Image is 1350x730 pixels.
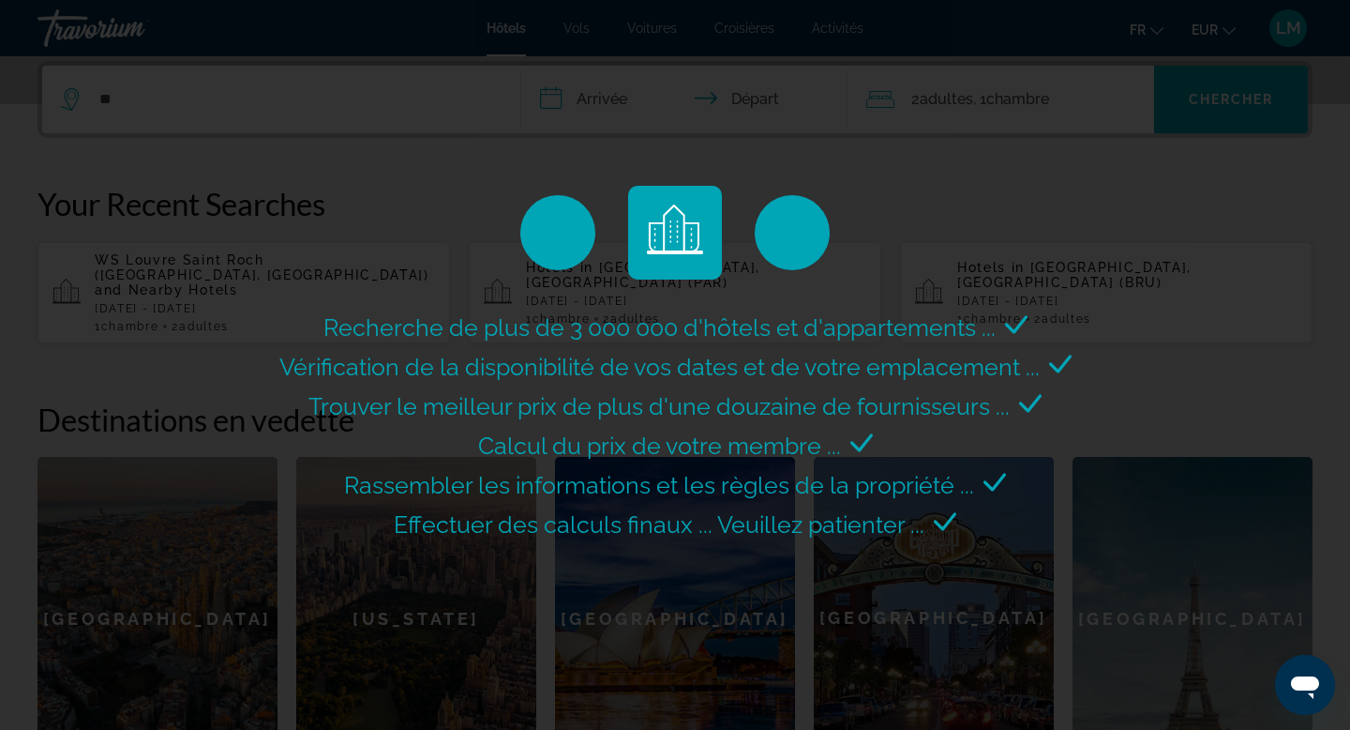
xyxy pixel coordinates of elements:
span: Effectuer des calculs finaux ... Veuillez patienter ... [394,510,924,539]
iframe: Bouton de lancement de la fenêtre de messagerie [1275,655,1335,715]
span: Vérification de la disponibilité de vos dates et de votre emplacement ... [279,353,1040,381]
span: Recherche de plus de 3 000 000 d'hôtels et d'appartements ... [323,313,996,342]
span: Rassembler les informations et les règles de la propriété ... [344,471,974,499]
span: Calcul du prix de votre membre ... [478,432,841,460]
span: Trouver le meilleur prix de plus d'une douzaine de fournisseurs ... [308,392,1010,420]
